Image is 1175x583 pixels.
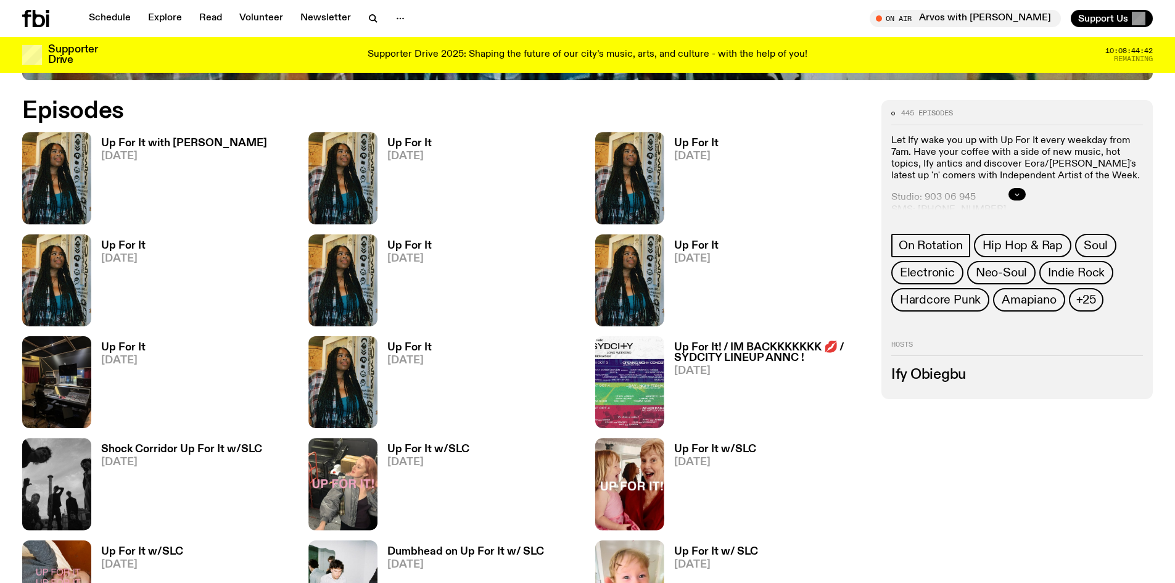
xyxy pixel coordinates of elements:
[387,241,432,251] h3: Up For It
[308,234,377,326] img: Ify - a Brown Skin girl with black braided twists, looking up to the side with her tongue stickin...
[101,547,183,557] h3: Up For It w/SLC
[891,341,1143,356] h2: Hosts
[101,444,262,455] h3: Shock Corridor Up For It w/SLC
[1078,13,1128,24] span: Support Us
[387,254,432,264] span: [DATE]
[101,457,262,468] span: [DATE]
[91,342,146,428] a: Up For It[DATE]
[899,239,963,252] span: On Rotation
[377,444,469,530] a: Up For It w/SLC[DATE]
[101,254,146,264] span: [DATE]
[664,444,756,530] a: Up For It w/SLC[DATE]
[192,10,229,27] a: Read
[891,288,989,312] a: Hardcore Punk
[101,355,146,366] span: [DATE]
[101,342,146,353] h3: Up For It
[387,342,432,353] h3: Up For It
[368,49,807,60] p: Supporter Drive 2025: Shaping the future of our city’s music, arts, and culture - with the help o...
[595,132,664,224] img: Ify - a Brown Skin girl with black braided twists, looking up to the side with her tongue stickin...
[870,10,1061,27] button: On AirArvos with [PERSON_NAME]
[101,138,267,149] h3: Up For It with [PERSON_NAME]
[1071,10,1153,27] button: Support Us
[22,438,91,530] img: shock corridor 4 SLC
[377,138,432,224] a: Up For It[DATE]
[308,336,377,428] img: Ify - a Brown Skin girl with black braided twists, looking up to the side with her tongue stickin...
[387,355,432,366] span: [DATE]
[22,100,771,122] h2: Episodes
[1069,288,1103,312] button: +25
[674,560,758,570] span: [DATE]
[891,234,970,257] a: On Rotation
[664,342,867,428] a: Up For It! / IM BACKKKKKKK 💋 / SYDCITY LINEUP ANNC ![DATE]
[674,444,756,455] h3: Up For It w/SLC
[674,457,756,468] span: [DATE]
[141,10,189,27] a: Explore
[387,560,544,570] span: [DATE]
[974,234,1071,257] a: Hip Hop & Rap
[674,547,758,557] h3: Up For It w/ SLC
[101,560,183,570] span: [DATE]
[22,234,91,326] img: Ify - a Brown Skin girl with black braided twists, looking up to the side with her tongue stickin...
[377,342,432,428] a: Up For It[DATE]
[674,342,867,363] h3: Up For It! / IM BACKKKKKKK 💋 / SYDCITY LINEUP ANNC !
[891,261,963,284] a: Electronic
[377,241,432,326] a: Up For It[DATE]
[81,10,138,27] a: Schedule
[91,444,262,530] a: Shock Corridor Up For It w/SLC[DATE]
[1039,261,1113,284] a: Indie Rock
[387,444,469,455] h3: Up For It w/SLC
[1084,239,1108,252] span: Soul
[664,138,719,224] a: Up For It[DATE]
[101,151,267,162] span: [DATE]
[101,241,146,251] h3: Up For It
[891,368,1143,382] h3: Ify Obiegbu
[48,44,97,65] h3: Supporter Drive
[232,10,291,27] a: Volunteer
[91,241,146,326] a: Up For It[DATE]
[387,151,432,162] span: [DATE]
[387,547,544,557] h3: Dumbhead on Up For It w/ SLC
[308,132,377,224] img: Ify - a Brown Skin girl with black braided twists, looking up to the side with her tongue stickin...
[891,135,1143,183] p: Let Ify wake you up with Up For It every weekday from 7am. Have your coffee with a side of new mu...
[993,288,1065,312] a: Amapiano
[1048,266,1105,279] span: Indie Rock
[1002,293,1056,307] span: Amapiano
[1075,234,1116,257] a: Soul
[387,138,432,149] h3: Up For It
[91,138,267,224] a: Up For It with [PERSON_NAME][DATE]
[900,293,981,307] span: Hardcore Punk
[674,241,719,251] h3: Up For It
[387,457,469,468] span: [DATE]
[976,266,1027,279] span: Neo-Soul
[22,132,91,224] img: Ify - a Brown Skin girl with black braided twists, looking up to the side with her tongue stickin...
[595,234,664,326] img: Ify - a Brown Skin girl with black braided twists, looking up to the side with her tongue stickin...
[1114,56,1153,62] span: Remaining
[664,241,719,326] a: Up For It[DATE]
[293,10,358,27] a: Newsletter
[900,266,955,279] span: Electronic
[674,254,719,264] span: [DATE]
[901,110,953,117] span: 445 episodes
[1076,293,1096,307] span: +25
[674,366,867,376] span: [DATE]
[674,138,719,149] h3: Up For It
[1105,48,1153,54] span: 10:08:44:42
[983,239,1063,252] span: Hip Hop & Rap
[967,261,1036,284] a: Neo-Soul
[674,151,719,162] span: [DATE]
